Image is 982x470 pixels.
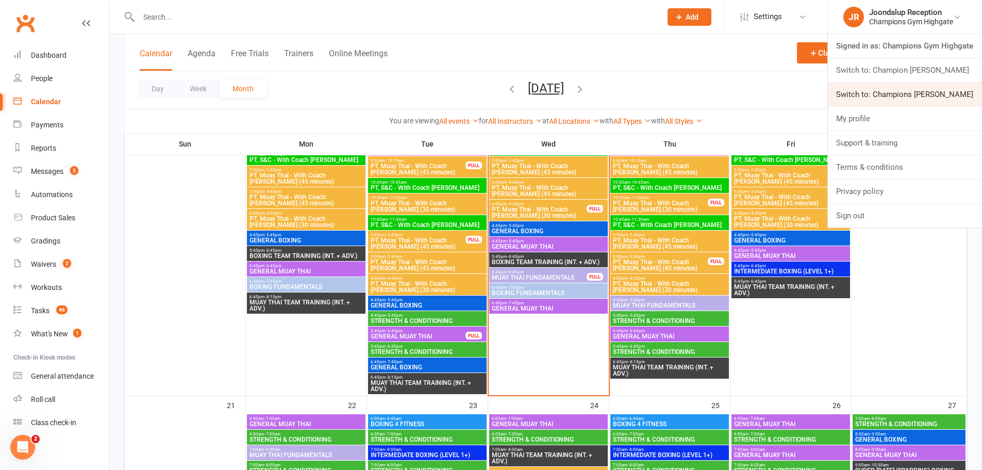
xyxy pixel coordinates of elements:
span: - 6:45pm [749,279,766,284]
span: 4:45pm [370,313,485,318]
span: PT, Muay Thai - With Coach [PERSON_NAME] (45 minutes) [491,163,606,175]
span: - 4:30pm [264,211,281,216]
a: My profile [828,107,982,131]
button: Day [139,79,177,98]
div: 23 [469,396,488,413]
strong: at [542,117,549,125]
a: Sign out [828,204,982,228]
span: STRENGTH & CONDITIONING [370,436,485,443]
span: PT, Muay Thai - With Coach [PERSON_NAME] (45 minutes) [249,194,363,206]
span: - 8:00am [627,447,644,452]
span: - 11:00am [630,196,649,200]
span: MUAY THAI TEAM TRAINING (INT. + ADV.) [249,299,363,312]
button: Week [177,79,220,98]
th: Wed [488,133,609,155]
span: 9:30am [612,158,727,163]
span: - 6:45pm [386,329,403,333]
span: 2:00pm [734,168,848,172]
span: 4:45pm [370,298,485,302]
span: 4:00pm [370,276,485,281]
span: PT, Muay Thai - With Coach [PERSON_NAME] (30 minutes) [612,281,727,293]
div: 25 [711,396,730,413]
div: JR [843,7,864,27]
span: 3:00pm [491,180,606,185]
span: 6:00am [734,416,848,421]
span: STRENGTH & CONDITIONING [612,436,727,443]
span: - 2:45pm [507,158,524,163]
span: PT, S&C - With Coach [PERSON_NAME] [249,157,363,163]
span: GENERAL MUAY THAI [612,333,727,339]
a: Roll call [13,388,109,411]
span: - 7:00am [627,432,644,436]
span: 8:00am [855,447,963,452]
span: GENERAL MUAY THAI [855,452,963,458]
span: 10:30am [370,196,485,200]
span: STRENGTH & CONDITIONING [612,349,727,355]
a: Waivers 2 [13,253,109,276]
span: - 7:45pm [386,360,403,364]
span: GENERAL BOXING [855,436,963,443]
span: - 4:30pm [628,276,645,281]
th: Sun [125,133,246,155]
div: Workouts [31,283,62,291]
span: - 3:45pm [386,254,403,259]
span: 10:45am [370,217,485,222]
span: - 8:00am [870,416,886,421]
div: 21 [227,396,245,413]
span: MUAY THAI TEAM TRAINING (INT. + ADV.) [491,452,606,464]
a: Dashboard [13,44,109,67]
span: 2:00pm [491,158,606,163]
span: 7:00am [734,447,848,452]
span: 4:45pm [249,233,363,237]
span: PT, Muay Thai - With Coach [PERSON_NAME] (45 minutes) [612,237,727,250]
span: - 6:45pm [386,344,403,349]
span: - 8:00am [264,463,280,467]
span: 7:00am [249,463,363,467]
span: PT, Muay Thai - With Coach [PERSON_NAME] (45 minutes) [734,194,848,206]
span: INTERMEDIATE BOXING (LEVEL 1+) [734,268,848,274]
div: Dashboard [31,51,66,59]
span: 5:45pm [612,344,727,349]
span: MUAY THAI TEAM TRAINING (INT. + ADV.) [612,364,727,377]
span: 6:45pm [249,279,363,284]
strong: with [651,117,665,125]
span: BOXING FUNDAMENTALS [249,284,363,290]
span: Add [686,13,698,21]
span: PT, Muay Thai - With Coach [PERSON_NAME] (45 minutes) [370,237,466,250]
a: What's New1 [13,322,109,346]
span: PT, S&C - With Coach [PERSON_NAME] [612,185,727,191]
div: What's New [31,330,68,338]
span: 4:45pm [734,233,848,237]
span: 5:45pm [734,279,848,284]
span: - 6:45pm [749,264,766,268]
span: - 6:45am [385,416,402,421]
span: PT, Muay Thai - With Coach [PERSON_NAME] (45 minutes) [249,172,363,185]
span: 2 [31,435,40,443]
div: 22 [348,396,367,413]
span: 6:45pm [370,360,485,364]
span: 6:00am [612,416,727,421]
span: - 7:00am [506,432,523,436]
span: MUAY THAI FUNDAMENTALS [249,452,363,458]
a: Payments [13,114,109,137]
span: - 2:45pm [386,233,403,237]
span: PT, S&C - With Coach [PERSON_NAME] [370,185,485,191]
span: - 11:30am [630,217,649,222]
span: - 5:45pm [749,248,766,253]
span: MUAY THAI FUNDAMENTALS [612,302,727,309]
span: - 7:00am [385,432,402,436]
span: 6:00am [734,432,848,436]
span: 6:45pm [612,360,727,364]
span: 5:45pm [370,344,485,349]
div: Product Sales [31,214,75,222]
span: - 8:15pm [628,360,645,364]
span: 2 [63,259,71,268]
span: 3 [70,166,78,175]
span: PT, Muay Thai - With Coach [PERSON_NAME] (45 minutes) [612,259,708,271]
span: 6:00am [612,432,727,436]
th: Thu [609,133,730,155]
span: 10:30am [612,196,708,200]
span: - 6:45pm [264,264,281,268]
span: - 2:45pm [264,168,281,172]
div: FULL [465,236,482,244]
